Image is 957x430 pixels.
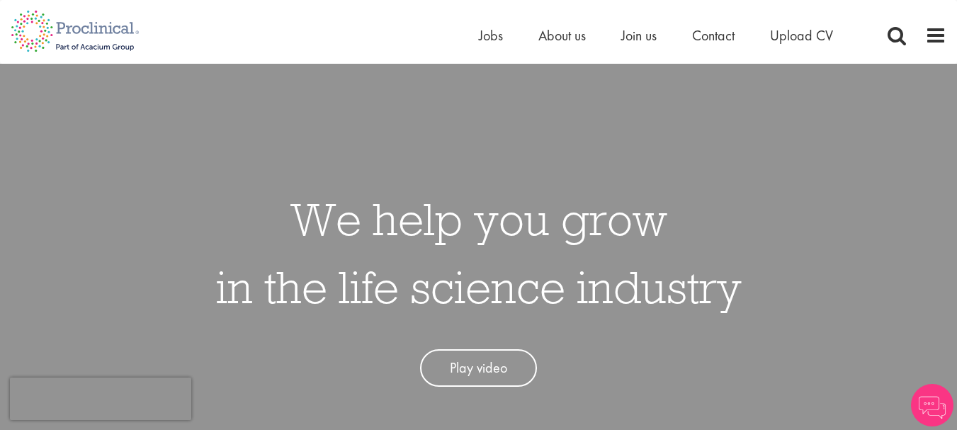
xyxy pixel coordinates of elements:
a: Play video [420,349,537,387]
a: Jobs [479,26,503,45]
h1: We help you grow in the life science industry [216,185,742,321]
a: Join us [621,26,657,45]
img: Chatbot [911,384,953,426]
a: About us [538,26,586,45]
a: Upload CV [770,26,833,45]
a: Contact [692,26,735,45]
